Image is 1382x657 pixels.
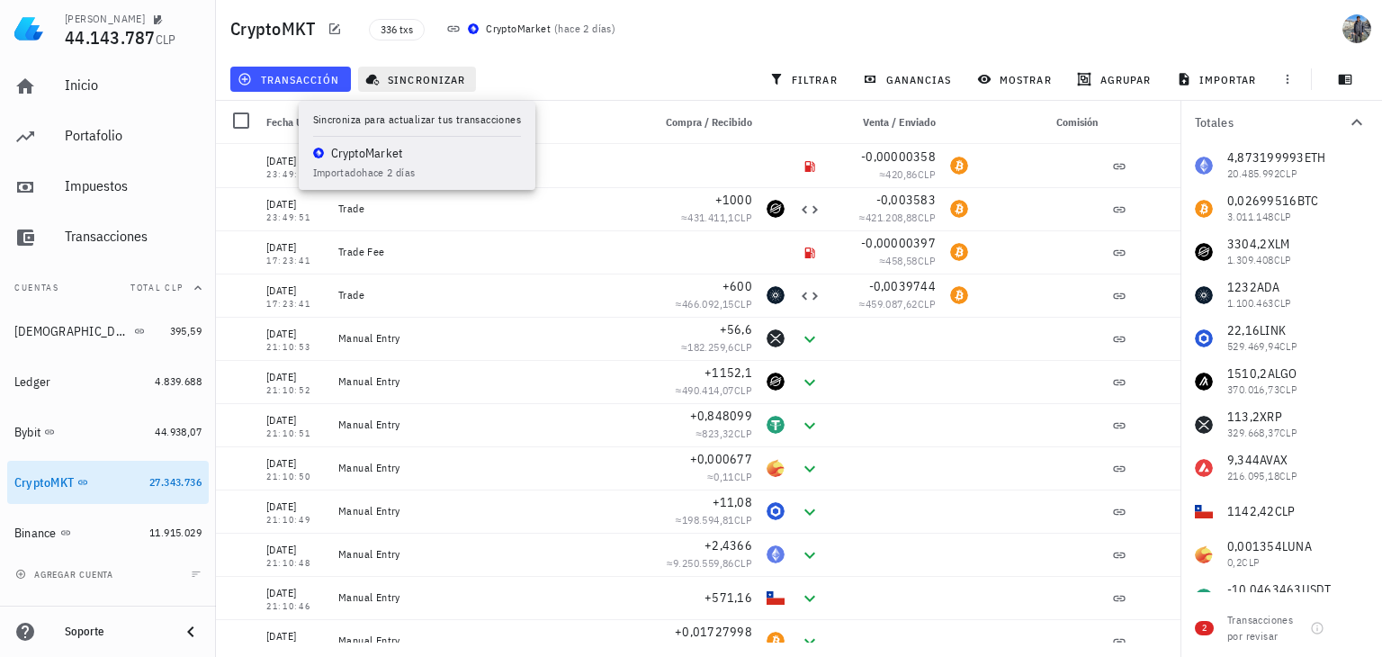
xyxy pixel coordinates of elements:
span: 459.087,62 [866,297,918,310]
div: Portafolio [65,127,202,144]
div: 21:10:51 [266,429,324,438]
span: ≈ [681,211,752,224]
span: ≈ [695,427,752,440]
a: Binance 11.915.029 [7,511,209,554]
div: 21:10:49 [266,516,324,525]
div: [DATE] [266,152,324,170]
div: BTC-icon [767,632,785,650]
span: ≈ [676,383,752,397]
div: BTC-icon [950,157,968,175]
button: CuentasTotal CLP [7,266,209,310]
img: LedgiFi [14,14,43,43]
div: [PERSON_NAME] [65,12,145,26]
button: importar [1169,67,1268,92]
div: Totales [1195,116,1346,129]
div: USDT-icon [767,416,785,434]
span: 823,32 [702,427,733,440]
div: Soporte [65,625,166,639]
span: importar [1180,72,1257,86]
button: agregar cuenta [11,565,121,583]
span: ≈ [676,297,752,310]
div: Bybit [14,425,40,440]
a: Portafolio [7,115,209,158]
span: ≈ [676,513,752,526]
div: BTC-icon [950,200,968,218]
button: ganancias [856,67,963,92]
span: Venta / Enviado [863,115,936,129]
div: Transacciones por revisar [1227,612,1303,644]
span: +600 [722,278,752,294]
h1: CryptoMKT [230,14,322,43]
div: Manual Entry [338,634,637,648]
div: 23:49:51 [266,170,324,179]
span: 420,86 [885,167,917,181]
button: Totales [1180,101,1382,144]
span: 431.411,1 [687,211,734,224]
div: CryptoMarket [486,20,551,38]
span: +1000 [715,192,752,208]
div: Impuestos [65,177,202,194]
div: BTC-icon [950,286,968,304]
span: 2 [1202,621,1207,635]
span: CLP [734,513,752,526]
div: 21:10:48 [266,559,324,568]
div: [DATE] [266,584,324,602]
div: XRP-icon [767,329,785,347]
a: Ledger 4.839.688 [7,360,209,403]
span: CLP [734,556,752,570]
div: LINK-icon [767,502,785,520]
div: [DATE] [266,195,324,213]
span: ≈ [859,211,936,224]
span: CLP [734,211,752,224]
span: ≈ [667,556,752,570]
button: mostrar [970,67,1063,92]
span: -0,00000358 [861,148,936,165]
button: sincronizar [358,67,477,92]
div: [DATE] [266,541,324,559]
span: +56,6 [720,321,752,337]
span: ≈ [681,340,752,354]
div: [DATE] [266,498,324,516]
span: 44.938,07 [155,425,202,438]
div: avatar [1342,14,1371,43]
span: ( ) [554,20,615,38]
div: LUNA-icon [767,459,785,477]
span: CLP [734,427,752,440]
span: Comisión [1056,115,1098,129]
span: 458,58 [885,254,917,267]
div: 21:10:52 [266,386,324,395]
span: Total CLP [130,282,184,293]
a: Impuestos [7,166,209,209]
span: CLP [918,167,936,181]
div: [DATE] [266,411,324,429]
span: agregar cuenta [19,569,113,580]
span: Nota [338,115,360,129]
span: CLP [734,383,752,397]
div: Trade Fee [338,158,637,173]
span: agrupar [1081,72,1151,86]
div: Fecha UTC [259,101,331,144]
div: [DATE] [266,454,324,472]
div: Manual Entry [338,504,637,518]
span: Fecha UTC [266,115,315,129]
span: mostrar [981,72,1052,86]
div: Manual Entry [338,418,637,432]
span: Compra / Recibido [666,115,752,129]
span: 27.343.736 [149,475,202,489]
span: CLP [734,297,752,310]
button: transacción [230,67,351,92]
span: +0,01727998 [675,624,752,640]
span: 9.250.559,86 [673,556,734,570]
span: -0,00000397 [861,235,936,251]
div: BTC-icon [950,243,968,261]
div: Manual Entry [338,461,637,475]
div: [DATE] [266,325,324,343]
div: Nota [331,101,644,144]
div: Venta / Enviado [828,101,943,144]
span: ganancias [866,72,951,86]
div: [DATE] [266,368,324,386]
span: CLP [734,340,752,354]
a: CryptoMKT 27.343.736 [7,461,209,504]
span: ≈ [859,297,936,310]
img: CryptoMKT [468,23,479,34]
